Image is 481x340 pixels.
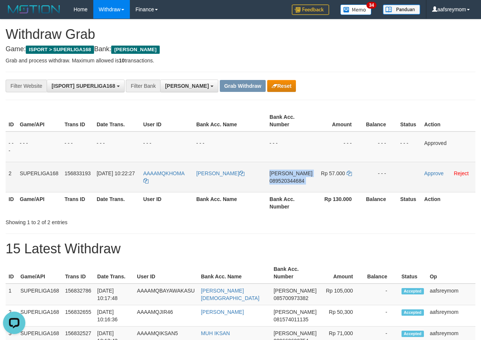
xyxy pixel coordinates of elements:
[402,288,424,294] span: Accepted
[94,262,134,284] th: Date Trans.
[266,110,315,132] th: Bank Acc. Number
[62,262,94,284] th: Trans ID
[366,2,377,9] span: 34
[347,170,352,176] a: Copy 57000 to clipboard
[140,110,193,132] th: User ID
[198,262,271,284] th: Bank Acc. Name
[201,309,244,315] a: [PERSON_NAME]
[6,305,18,327] td: 2
[364,262,399,284] th: Balance
[397,110,421,132] th: Status
[364,284,399,305] td: -
[363,110,397,132] th: Balance
[6,132,17,162] td: - - -
[193,110,266,132] th: Bank Acc. Name
[319,262,364,284] th: Amount
[364,305,399,327] td: -
[427,284,475,305] td: aafsreymom
[220,80,266,92] button: Grab Withdraw
[315,110,363,132] th: Amount
[201,288,259,301] a: [PERSON_NAME][DEMOGRAPHIC_DATA]
[421,192,475,213] th: Action
[424,170,444,176] a: Approve
[26,46,94,54] span: ISPORT > SUPERLIGA168
[62,132,94,162] td: - - -
[6,241,475,256] h1: 15 Latest Withdraw
[6,57,475,64] p: Grab and process withdraw. Maximum allowed is transactions.
[271,262,319,284] th: Bank Acc. Number
[267,80,296,92] button: Reset
[399,262,427,284] th: Status
[94,132,140,162] td: - - -
[397,132,421,162] td: - - -
[111,46,159,54] span: [PERSON_NAME]
[6,4,62,15] img: MOTION_logo.png
[62,284,94,305] td: 156832786
[17,192,62,213] th: Game/API
[140,132,193,162] td: - - -
[3,3,25,25] button: Open LiveChat chat widget
[134,262,198,284] th: User ID
[269,178,304,184] span: Copy 089520344684 to clipboard
[266,192,315,213] th: Bank Acc. Number
[454,170,469,176] a: Reject
[402,309,424,316] span: Accepted
[94,284,134,305] td: [DATE] 10:17:48
[340,4,372,15] img: Button%20Memo.svg
[421,132,475,162] td: Approved
[62,192,94,213] th: Trans ID
[274,330,316,336] span: [PERSON_NAME]
[193,132,266,162] td: - - -
[6,46,475,53] h4: Game: Bank:
[6,27,475,42] h1: Withdraw Grab
[319,305,364,327] td: Rp 50,300
[363,162,397,192] td: - - -
[62,110,94,132] th: Trans ID
[126,80,160,92] div: Filter Bank
[269,170,312,176] span: [PERSON_NAME]
[94,110,140,132] th: Date Trans.
[143,170,184,176] span: AAAAMQKHOMA
[94,192,140,213] th: Date Trans.
[292,4,329,15] img: Feedback.jpg
[383,4,420,15] img: panduan.png
[363,192,397,213] th: Balance
[274,288,316,294] span: [PERSON_NAME]
[134,284,198,305] td: AAAAMQBAYAWAKASU
[266,132,315,162] td: - - -
[397,192,421,213] th: Status
[196,170,244,176] a: [PERSON_NAME]
[18,305,62,327] td: SUPERLIGA168
[315,132,363,162] td: - - -
[17,162,62,192] td: SUPERLIGA168
[6,110,17,132] th: ID
[6,162,17,192] td: 2
[165,83,209,89] span: [PERSON_NAME]
[274,316,308,322] span: Copy 081574011135 to clipboard
[6,262,18,284] th: ID
[193,192,266,213] th: Bank Acc. Name
[6,284,18,305] td: 1
[94,305,134,327] td: [DATE] 10:16:36
[274,309,316,315] span: [PERSON_NAME]
[319,284,364,305] td: Rp 105,000
[201,330,230,336] a: MUH IKSAN
[18,284,62,305] td: SUPERLIGA168
[6,80,47,92] div: Filter Website
[65,170,91,176] span: 156833193
[62,305,94,327] td: 156832655
[6,192,17,213] th: ID
[402,331,424,337] span: Accepted
[134,305,198,327] td: AAAAMQJIR46
[97,170,135,176] span: [DATE] 10:22:27
[363,132,397,162] td: - - -
[140,192,193,213] th: User ID
[17,132,62,162] td: - - -
[427,262,475,284] th: Op
[427,305,475,327] td: aafsreymom
[160,80,218,92] button: [PERSON_NAME]
[274,295,308,301] span: Copy 085700973382 to clipboard
[6,216,195,226] div: Showing 1 to 2 of 2 entries
[143,170,184,184] a: AAAAMQKHOMA
[47,80,124,92] button: [ISPORT] SUPERLIGA168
